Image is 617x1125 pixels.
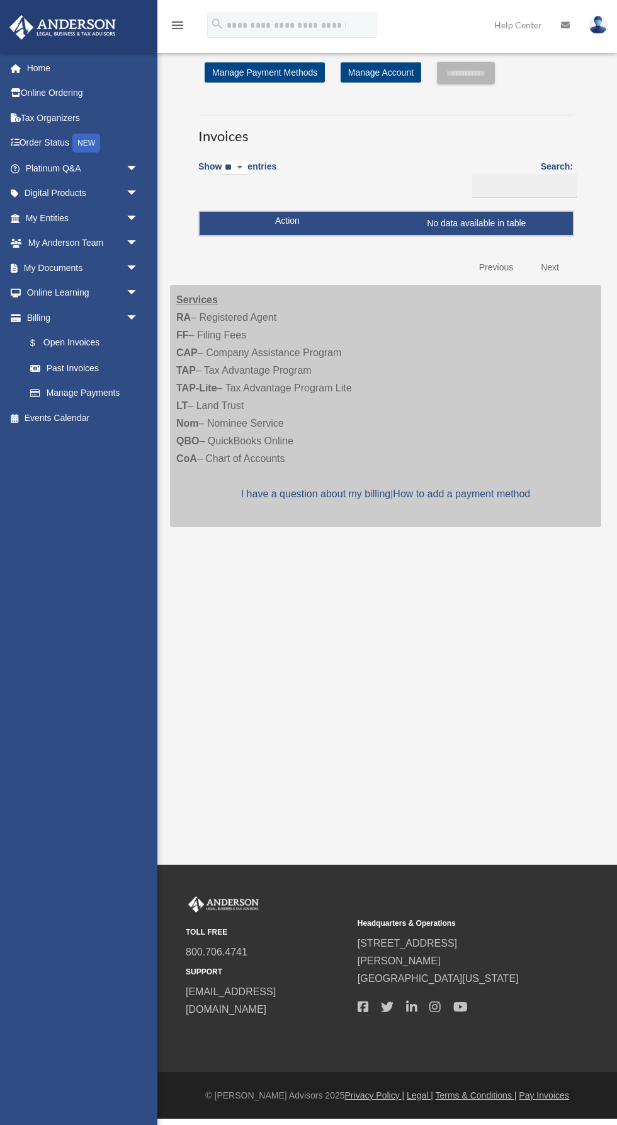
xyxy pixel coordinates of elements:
[241,488,390,499] a: I have a question about my billing
[126,280,151,306] span: arrow_drop_down
[205,62,325,83] a: Manage Payment Methods
[72,134,100,153] div: NEW
[358,917,521,930] small: Headquarters & Operations
[198,159,276,188] label: Show entries
[176,418,199,429] strong: Nom
[176,294,218,305] strong: Services
[9,305,151,330] a: Billingarrow_drop_down
[157,1088,617,1104] div: © [PERSON_NAME] Advisors 2025
[176,383,217,393] strong: TAP-Lite
[186,926,349,939] small: TOLL FREE
[9,81,157,106] a: Online Ordering
[9,181,157,206] a: Digital Productsarrow_drop_down
[358,973,519,984] a: [GEOGRAPHIC_DATA][US_STATE]
[186,896,261,913] img: Anderson Advisors Platinum Portal
[9,231,157,256] a: My Anderson Teamarrow_drop_down
[9,55,157,81] a: Home
[9,130,157,156] a: Order StatusNEW
[345,1090,405,1100] a: Privacy Policy |
[186,947,247,957] a: 800.706.4741
[468,159,573,198] label: Search:
[9,156,157,181] a: Platinum Q&Aarrow_drop_down
[222,161,247,175] select: Showentries
[176,330,189,340] strong: FF
[589,16,608,34] img: User Pic
[407,1090,433,1100] a: Legal |
[18,355,151,381] a: Past Invoices
[436,1090,517,1100] a: Terms & Conditions |
[126,305,151,331] span: arrow_drop_down
[470,255,523,280] a: Previous
[198,115,573,146] h3: Invoices
[176,312,191,323] strong: RA
[200,212,573,236] td: No data available in table
[126,181,151,207] span: arrow_drop_down
[9,205,157,231] a: My Entitiesarrow_drop_down
[176,347,198,358] strong: CAP
[176,436,199,446] strong: QBO
[37,335,43,351] span: $
[170,22,185,33] a: menu
[186,986,276,1015] a: [EMAIL_ADDRESS][DOMAIN_NAME]
[531,255,569,280] a: Next
[358,938,457,966] a: [STREET_ADDRESS][PERSON_NAME]
[170,18,185,33] i: menu
[341,62,421,83] a: Manage Account
[126,156,151,182] span: arrow_drop_down
[176,453,197,464] strong: CoA
[126,231,151,257] span: arrow_drop_down
[18,381,151,406] a: Manage Payments
[176,365,196,376] strong: TAP
[176,400,188,411] strong: LT
[9,255,157,280] a: My Documentsarrow_drop_down
[9,405,157,430] a: Events Calendar
[9,280,157,306] a: Online Learningarrow_drop_down
[519,1090,569,1100] a: Pay Invoices
[210,17,224,31] i: search
[6,15,120,40] img: Anderson Advisors Platinum Portal
[393,488,530,499] a: How to add a payment method
[9,105,157,130] a: Tax Organizers
[472,174,577,198] input: Search:
[18,330,145,356] a: $Open Invoices
[176,485,595,503] p: |
[126,205,151,231] span: arrow_drop_down
[126,255,151,281] span: arrow_drop_down
[170,285,601,527] div: – Registered Agent – Filing Fees – Company Assistance Program – Tax Advantage Program – Tax Advan...
[186,966,349,979] small: SUPPORT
